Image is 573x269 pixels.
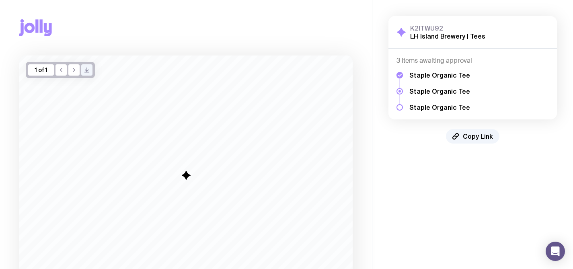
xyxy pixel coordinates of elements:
[409,87,470,95] h5: Staple Organic Tee
[28,64,54,76] div: 1 of 1
[409,103,470,111] h5: Staple Organic Tee
[463,132,493,140] span: Copy Link
[410,24,485,32] h3: K2ITWU92
[85,68,89,72] g: /> />
[446,129,499,144] button: Copy Link
[409,71,470,79] h5: Staple Organic Tee
[546,242,565,261] div: Open Intercom Messenger
[410,32,485,40] h2: LH Island Brewery | Tees
[81,64,92,76] button: />/>
[396,57,549,65] h4: 3 items awaiting approval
